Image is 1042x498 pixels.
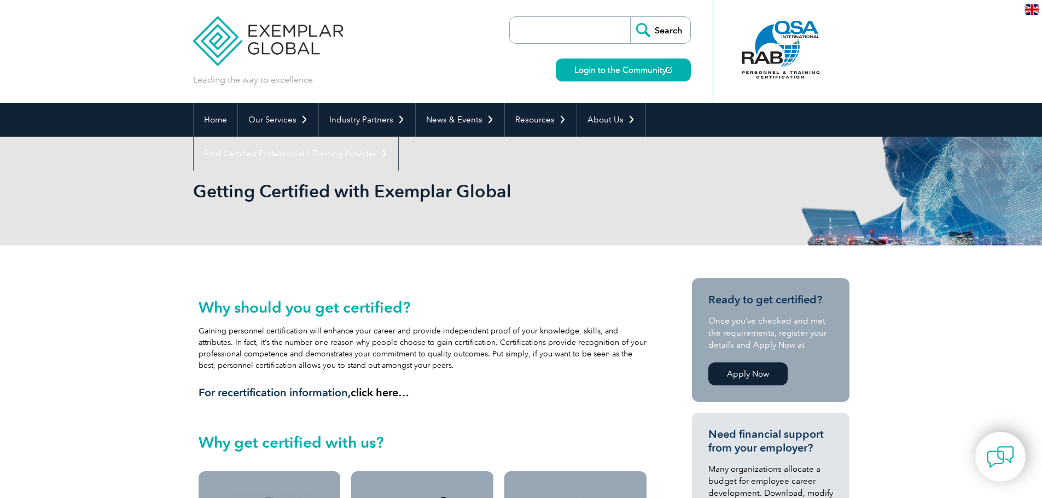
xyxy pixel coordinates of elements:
[505,103,577,137] a: Resources
[199,298,647,316] h2: Why should you get certified?
[194,103,237,137] a: Home
[708,315,833,351] p: Once you’ve checked and met the requirements, register your details and Apply Now at
[556,58,691,81] a: Login to the Community
[194,137,398,171] a: Find Certified Professional / Training Provider
[708,293,833,307] h3: Ready to get certified?
[577,103,645,137] a: About Us
[193,74,313,86] p: Leading the way to excellence
[319,103,415,137] a: Industry Partners
[416,103,504,137] a: News & Events
[666,67,672,73] img: open_square.png
[199,386,647,400] h3: For recertification information,
[630,17,690,43] input: Search
[193,180,613,202] h1: Getting Certified with Exemplar Global
[708,362,788,385] a: Apply Now
[708,427,833,455] h3: Need financial support from your employer?
[351,386,409,399] a: click here…
[199,298,647,400] div: Gaining personnel certification will enhance your career and provide independent proof of your kn...
[987,443,1014,471] img: contact-chat.png
[238,103,318,137] a: Our Services
[199,433,647,451] h2: Why get certified with us?
[1025,4,1039,15] img: en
